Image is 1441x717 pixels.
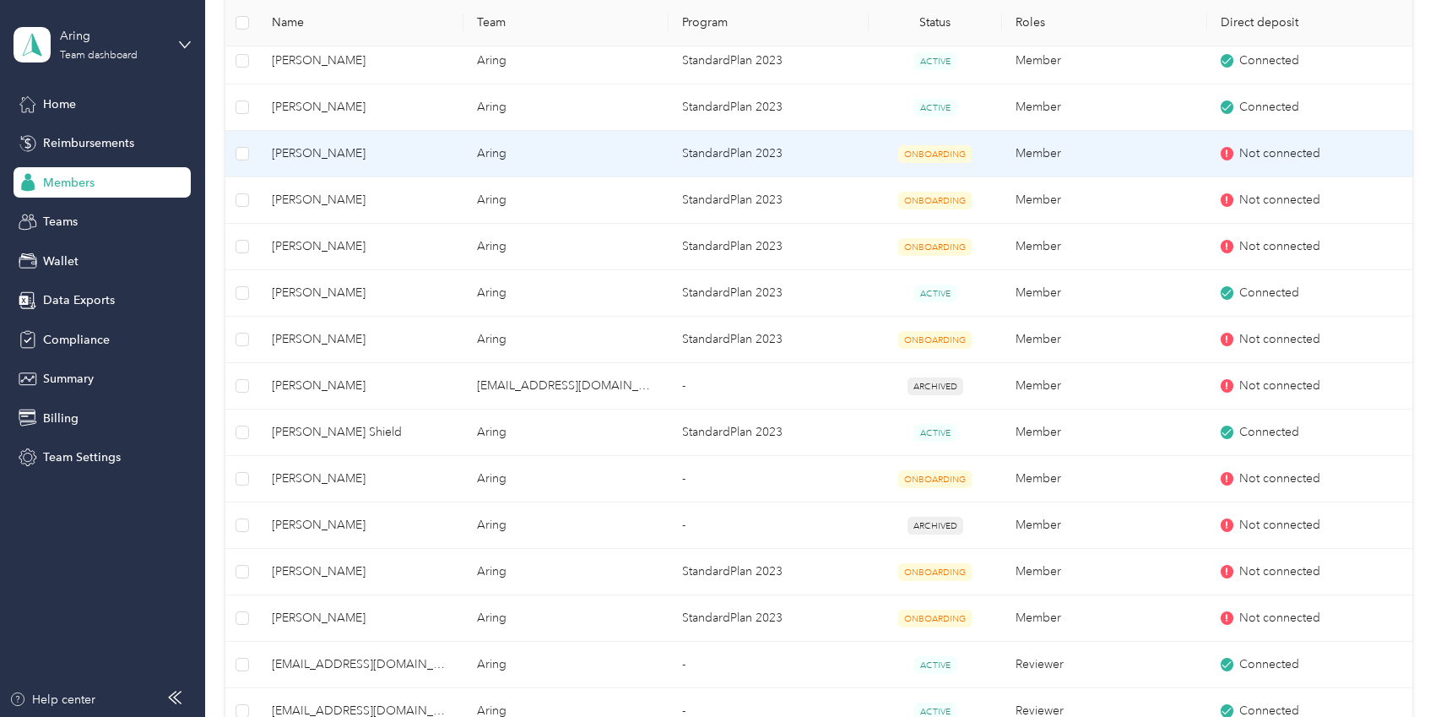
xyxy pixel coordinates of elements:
span: Reimbursements [43,134,134,152]
td: Keith E. Knudson [258,270,463,317]
td: Aring [463,595,669,642]
div: Aring [60,27,165,45]
td: Aring [463,38,669,84]
span: Connected [1239,423,1299,442]
td: Aring [463,410,669,456]
td: StandardPlan 2023 [669,131,869,177]
td: StandardPlan 2023 [669,84,869,131]
iframe: Everlance-gr Chat Button Frame [1346,622,1441,717]
td: ONBOARDING [869,456,1002,502]
span: ONBOARDING [898,563,972,581]
span: Compliance [43,331,110,349]
td: Aring [463,642,669,688]
span: [PERSON_NAME] [272,470,450,488]
td: - [669,642,869,688]
span: Data Exports [43,291,115,309]
span: ONBOARDING [898,610,972,627]
td: Dean R. Castona [258,177,463,224]
span: ARCHIVED [907,378,963,395]
td: Member [1002,410,1207,456]
td: Scott T. Shield [258,410,463,456]
span: [PERSON_NAME] [272,377,450,395]
td: Stuart M. Sevald [258,502,463,549]
span: [PERSON_NAME] [272,237,450,256]
span: Not connected [1239,562,1320,581]
span: Members [43,174,95,192]
td: Member [1002,38,1207,84]
td: ONBOARDING [869,549,1002,595]
td: Jason M. Nuss [258,317,463,363]
span: Billing [43,410,79,427]
span: [PERSON_NAME] [272,52,450,70]
span: ACTIVE [914,285,956,302]
div: Team dashboard [60,51,138,61]
div: Help center [9,691,95,709]
span: ONBOARDING [898,238,972,256]
span: ACTIVE [914,99,956,117]
td: Member [1002,595,1207,642]
td: Member [1002,317,1207,363]
span: [PERSON_NAME] [272,516,450,535]
td: Aring [463,502,669,549]
td: StandardPlan 2023 [669,317,869,363]
span: [PERSON_NAME] [272,191,450,209]
td: Craig A. Dering [258,131,463,177]
td: Michael P. Fidler [258,595,463,642]
td: Member [1002,549,1207,595]
td: Scott A. Mortensen [258,224,463,270]
span: Wallet [43,253,79,270]
span: [PERSON_NAME] [272,284,450,302]
span: ONBOARDING [898,331,972,349]
td: Eric J. Peterson [258,456,463,502]
td: favr+aring@everlance.com [463,363,669,410]
td: Member [1002,270,1207,317]
span: Connected [1239,655,1299,674]
span: Not connected [1239,516,1320,535]
td: StandardPlan 2023 [669,38,869,84]
span: [EMAIL_ADDRESS][DOMAIN_NAME] [272,655,450,674]
td: ONBOARDING [869,595,1002,642]
td: Aring [463,270,669,317]
td: ONBOARDING [869,224,1002,270]
td: StandardPlan 2023 [669,270,869,317]
td: SHAUN C BAGLEY [258,84,463,131]
td: Member [1002,131,1207,177]
span: ACTIVE [914,656,956,674]
td: - [669,456,869,502]
td: ONBOARDING [869,177,1002,224]
td: Member [1002,363,1207,410]
td: ONBOARDING [869,131,1002,177]
span: [PERSON_NAME] [272,562,450,581]
span: Not connected [1239,191,1320,209]
span: Not connected [1239,470,1320,488]
span: ACTIVE [914,52,956,70]
span: Not connected [1239,144,1320,163]
span: ARCHIVED [907,517,963,535]
td: Member [1002,224,1207,270]
span: Connected [1239,284,1299,302]
span: Summary [43,370,94,388]
td: Aring [463,84,669,131]
td: Member [1002,177,1207,224]
span: Not connected [1239,330,1320,349]
span: ACTIVE [914,424,956,442]
span: Teams [43,213,78,231]
span: Not connected [1239,609,1320,627]
td: ONBOARDING [869,317,1002,363]
td: William Mommaerts [258,549,463,595]
td: Reviewer [1002,642,1207,688]
span: [PERSON_NAME] [272,609,450,627]
span: Team Settings [43,448,121,466]
td: favr1+aring@everlance.com [258,642,463,688]
span: [PERSON_NAME] [272,144,450,163]
span: Connected [1239,52,1299,70]
td: Member [1002,456,1207,502]
td: - [669,502,869,549]
td: Member [1002,502,1207,549]
td: Aring [463,317,669,363]
td: Member [1002,84,1207,131]
td: Robert J. Weier [258,363,463,410]
td: Aring [463,549,669,595]
td: StandardPlan 2023 [669,177,869,224]
td: Aring [463,131,669,177]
